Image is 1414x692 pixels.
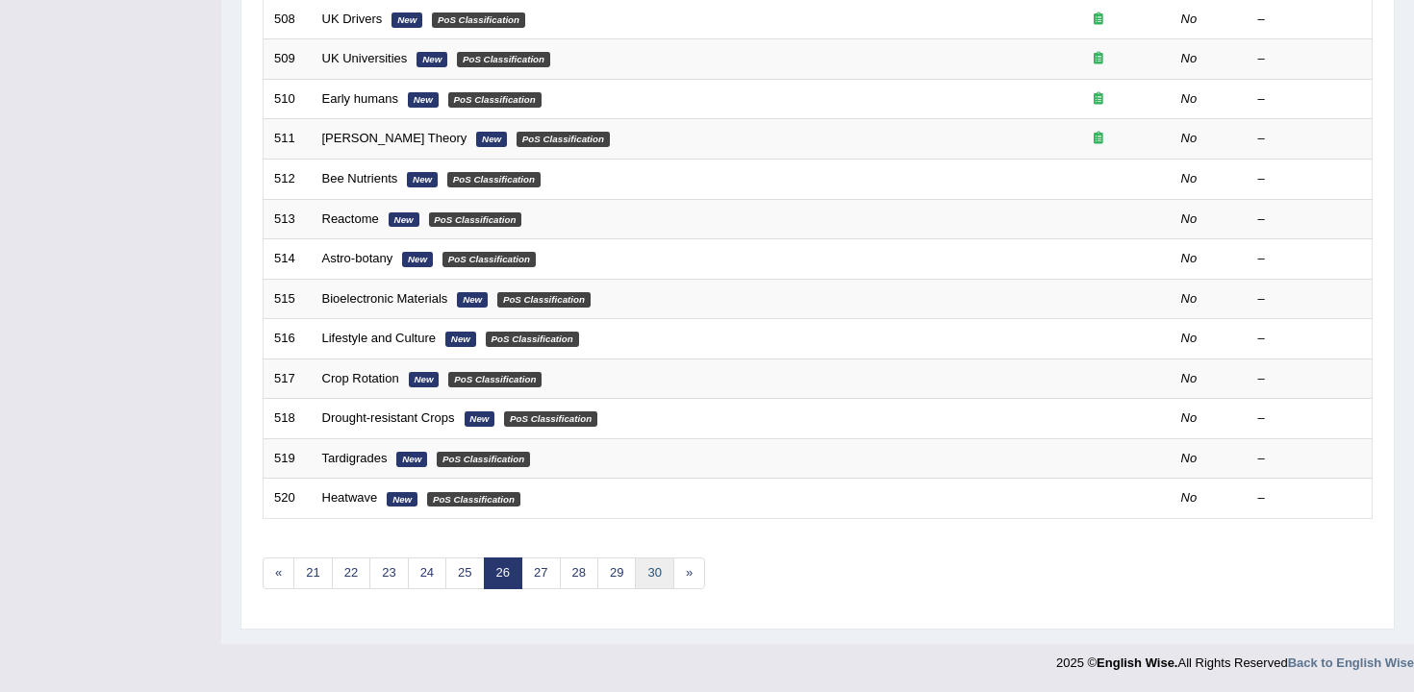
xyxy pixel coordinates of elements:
[442,252,536,267] em: PoS Classification
[391,12,422,28] em: New
[1258,90,1362,109] div: –
[1258,210,1362,229] div: –
[1258,170,1362,188] div: –
[263,557,294,589] a: «
[1258,330,1362,348] div: –
[432,12,525,28] em: PoS Classification
[465,411,495,427] em: New
[1181,291,1198,306] em: No
[264,239,312,280] td: 514
[635,557,673,589] a: 30
[1181,171,1198,185] em: No
[264,319,312,359] td: 516
[504,411,597,427] em: PoS Classification
[1258,11,1362,29] div: –
[1097,655,1177,670] strong: English Wise.
[264,358,312,399] td: 517
[1258,409,1362,428] div: –
[673,557,705,589] a: »
[1181,12,1198,26] em: No
[322,171,398,185] a: Bee Nutrients
[293,557,332,589] a: 21
[264,159,312,199] td: 512
[521,557,560,589] a: 27
[322,291,448,306] a: Bioelectronic Materials
[1181,91,1198,106] em: No
[264,479,312,519] td: 520
[1258,50,1362,68] div: –
[1181,131,1198,145] em: No
[1288,655,1414,670] a: Back to English Wise
[486,332,579,347] em: PoS Classification
[445,557,484,589] a: 25
[448,372,542,387] em: PoS Classification
[1056,644,1414,672] div: 2025 © All Rights Reserved
[322,211,379,226] a: Reactome
[409,372,440,387] em: New
[369,557,408,589] a: 23
[517,132,610,147] em: PoS Classification
[1037,50,1160,68] div: Exam occurring question
[322,91,398,106] a: Early humans
[476,132,507,147] em: New
[396,452,427,467] em: New
[445,332,476,347] em: New
[322,251,393,265] a: Astro-botany
[264,199,312,239] td: 513
[597,557,636,589] a: 29
[264,399,312,439] td: 518
[1181,410,1198,425] em: No
[264,39,312,80] td: 509
[322,410,455,425] a: Drought-resistant Crops
[322,131,467,145] a: [PERSON_NAME] Theory
[1181,490,1198,505] em: No
[497,292,591,308] em: PoS Classification
[1181,211,1198,226] em: No
[1037,11,1160,29] div: Exam occurring question
[322,331,437,345] a: Lifestyle and Culture
[408,557,446,589] a: 24
[560,557,598,589] a: 28
[1181,371,1198,385] em: No
[1258,130,1362,148] div: –
[417,52,447,67] em: New
[408,92,439,108] em: New
[389,212,419,228] em: New
[407,172,438,187] em: New
[1258,250,1362,268] div: –
[457,52,550,67] em: PoS Classification
[448,92,542,108] em: PoS Classification
[264,79,312,119] td: 510
[427,492,520,507] em: PoS Classification
[1258,370,1362,388] div: –
[484,557,522,589] a: 26
[332,557,370,589] a: 22
[1181,251,1198,265] em: No
[1181,331,1198,345] em: No
[322,12,383,26] a: UK Drivers
[1258,489,1362,507] div: –
[322,490,378,505] a: Heatwave
[402,252,433,267] em: New
[1258,290,1362,309] div: –
[437,452,530,467] em: PoS Classification
[264,119,312,160] td: 511
[322,51,408,65] a: UK Universities
[429,212,522,228] em: PoS Classification
[457,292,488,308] em: New
[1037,130,1160,148] div: Exam occurring question
[447,172,541,187] em: PoS Classification
[322,451,388,465] a: Tardigrades
[387,492,417,507] em: New
[1258,450,1362,468] div: –
[1181,51,1198,65] em: No
[322,371,399,385] a: Crop Rotation
[1037,90,1160,109] div: Exam occurring question
[1181,451,1198,465] em: No
[264,279,312,319] td: 515
[264,438,312,479] td: 519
